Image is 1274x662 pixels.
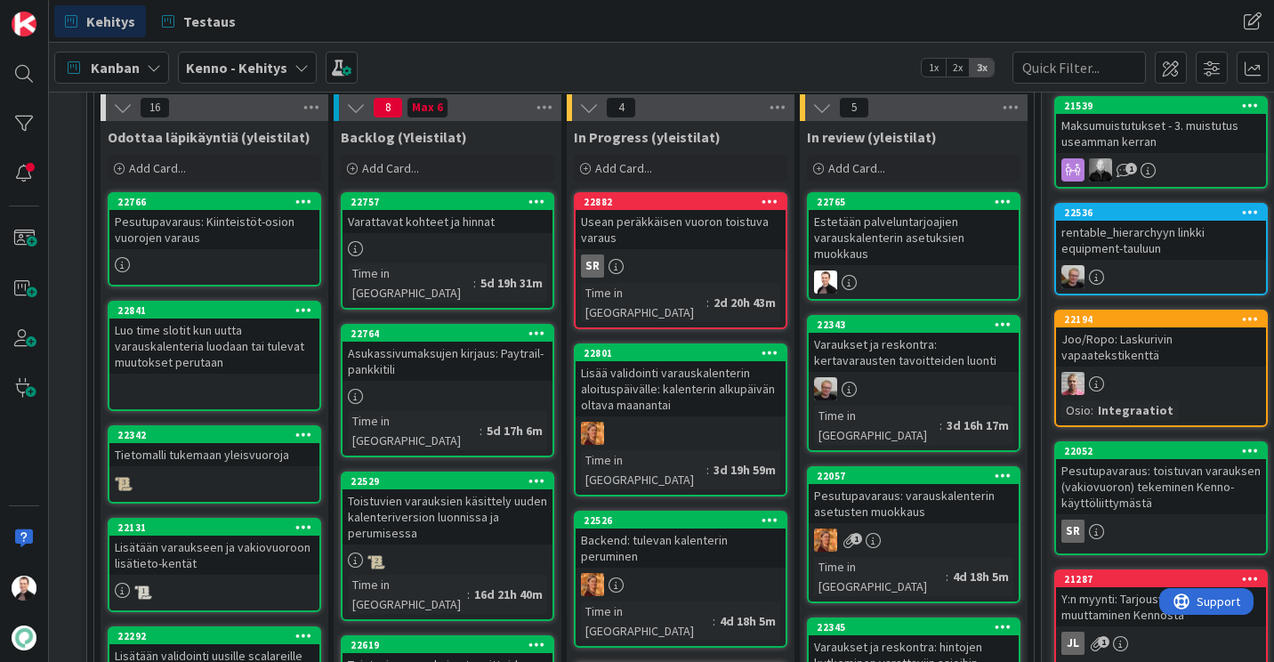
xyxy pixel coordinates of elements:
div: 22882Usean peräkkäisen vuoron toistuva varaus [576,194,786,249]
div: 22765 [817,196,1019,208]
span: Add Card... [129,160,186,176]
div: MV [1056,158,1266,182]
span: Add Card... [828,160,885,176]
div: 22882 [576,194,786,210]
div: 22343 [817,319,1019,331]
a: 22343Varaukset ja reskontra: kertavarausten tavoitteiden luontiJHTime in [GEOGRAPHIC_DATA]:3d 16h... [807,315,1020,452]
div: Lisää validointi varauskalenterin aloituspäivälle: kalenterin alkupäivän oltava maanantai [576,361,786,416]
div: 22764Asukassivumaksujen kirjaus: Paytrail-pankkitili [343,326,552,381]
div: 22057 [817,470,1019,482]
div: Time in [GEOGRAPHIC_DATA] [348,411,480,450]
div: 22345 [817,621,1019,634]
div: Time in [GEOGRAPHIC_DATA] [814,406,939,445]
div: Backend: tulevan kalenterin peruminen [576,529,786,568]
div: SR [576,254,786,278]
div: JH [809,377,1019,400]
a: 22131Lisätään varaukseen ja vakiovuoroon lisätieto-kentät [108,518,321,612]
div: 22052Pesutupavaraus: toistuvan varauksen (vakiovuoron) tekeminen Kenno-käyttöliittymästä [1056,443,1266,514]
div: 22292 [109,628,319,644]
div: 16d 21h 40m [470,585,547,604]
span: : [467,585,470,604]
div: 22526 [584,514,786,527]
div: 22052 [1056,443,1266,459]
img: VP [814,270,837,294]
div: 22342Tietomalli tukemaan yleisvuoroja [109,427,319,466]
div: Luo time slotit kun uutta varauskalenteria luodaan tai tulevat muutokset perutaan [109,319,319,374]
div: Lisätään varaukseen ja vakiovuoroon lisätieto-kentät [109,536,319,575]
div: TL [809,529,1019,552]
div: 22757 [351,196,552,208]
div: 22342 [117,429,319,441]
div: 21539 [1064,100,1266,112]
div: TL [576,573,786,596]
a: 22342Tietomalli tukemaan yleisvuoroja [108,425,321,504]
div: SR [1061,520,1085,543]
div: 22764 [351,327,552,340]
a: 22526Backend: tulevan kalenterin peruminenTLTime in [GEOGRAPHIC_DATA]:4d 18h 5m [574,511,787,648]
div: 21287 [1064,573,1266,585]
span: : [1091,400,1093,420]
div: 22345 [809,619,1019,635]
img: JH [1061,265,1085,288]
div: Time in [GEOGRAPHIC_DATA] [348,575,467,614]
div: 22057Pesutupavaraus: varauskalenterin asetusten muokkaus [809,468,1019,523]
div: 4d 18h 5m [948,567,1013,586]
span: In Progress (yleistilat) [574,128,721,146]
a: 22882Usean peräkkäisen vuoron toistuva varausSRTime in [GEOGRAPHIC_DATA]:2d 20h 43m [574,192,787,329]
div: 22841Luo time slotit kun uutta varauskalenteria luodaan tai tulevat muutokset perutaan [109,303,319,374]
div: 22882 [584,196,786,208]
div: JL [1061,632,1085,655]
a: 22757Varattavat kohteet ja hinnatTime in [GEOGRAPHIC_DATA]:5d 19h 31m [341,192,554,310]
div: 22766 [109,194,319,210]
div: 22765Estetään palveluntarjoajien varauskalenterin asetuksien muokkaus [809,194,1019,265]
div: JH [1056,265,1266,288]
a: 22194Joo/Ropo: Laskurivin vapaatekstikenttäHJOsio:Integraatiot [1054,310,1268,427]
span: 1 [1098,636,1109,648]
div: 3d 16h 17m [942,416,1013,435]
div: 22052 [1064,445,1266,457]
span: : [480,421,482,440]
div: 2d 20h 43m [709,293,780,312]
div: 22841 [109,303,319,319]
img: TL [581,573,604,596]
div: rentable_hierarchyyn linkki equipment-tauluun [1056,221,1266,260]
div: 22841 [117,304,319,317]
div: Maksumuistutukset - 3. muistutus useamman kerran [1056,114,1266,153]
div: 22529 [343,473,552,489]
div: Joo/Ropo: Laskurivin vapaatekstikenttä [1056,327,1266,367]
div: 21539Maksumuistutukset - 3. muistutus useamman kerran [1056,98,1266,153]
div: 22529 [351,475,552,488]
span: 1 [1125,163,1137,174]
a: 22052Pesutupavaraus: toistuvan varauksen (vakiovuoron) tekeminen Kenno-käyttöliittymästäSR [1054,441,1268,555]
div: Pesutupavaraus: Kiinteistöt-osion vuorojen varaus [109,210,319,249]
div: 22766 [117,196,319,208]
div: HJ [1056,372,1266,395]
a: Kehitys [54,5,146,37]
div: Time in [GEOGRAPHIC_DATA] [814,557,946,596]
span: 16 [140,97,170,118]
div: Asukassivumaksujen kirjaus: Paytrail-pankkitili [343,342,552,381]
div: Y:n myynti: Tarjousvastauksen muuttaminen Kennosta [1056,587,1266,626]
div: Usean peräkkäisen vuoron toistuva varaus [576,210,786,249]
div: 22801Lisää validointi varauskalenterin aloituspäivälle: kalenterin alkupäivän oltava maanantai [576,345,786,416]
div: 22619 [343,637,552,653]
div: Osio [1061,400,1091,420]
div: 22801 [584,347,786,359]
a: 22765Estetään palveluntarjoajien varauskalenterin asetuksien muokkausVP [807,192,1020,301]
span: Odottaa läpikäyntiä (yleistilat) [108,128,310,146]
span: Kanban [91,57,140,78]
div: Time in [GEOGRAPHIC_DATA] [581,283,706,322]
div: Varattavat kohteet ja hinnat [343,210,552,233]
div: SR [581,254,604,278]
a: 22766Pesutupavaraus: Kiinteistöt-osion vuorojen varaus [108,192,321,287]
div: 22526 [576,513,786,529]
a: 21539Maksumuistutukset - 3. muistutus useamman kerranMV [1054,96,1268,189]
img: TL [814,529,837,552]
div: Pesutupavaraus: varauskalenterin asetusten muokkaus [809,484,1019,523]
img: Visit kanbanzone.com [12,12,36,36]
span: Add Card... [362,160,419,176]
div: 22194Joo/Ropo: Laskurivin vapaatekstikenttä [1056,311,1266,367]
div: 22342 [109,427,319,443]
div: Pesutupavaraus: toistuvan varauksen (vakiovuoron) tekeminen Kenno-käyttöliittymästä [1056,459,1266,514]
span: : [706,293,709,312]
